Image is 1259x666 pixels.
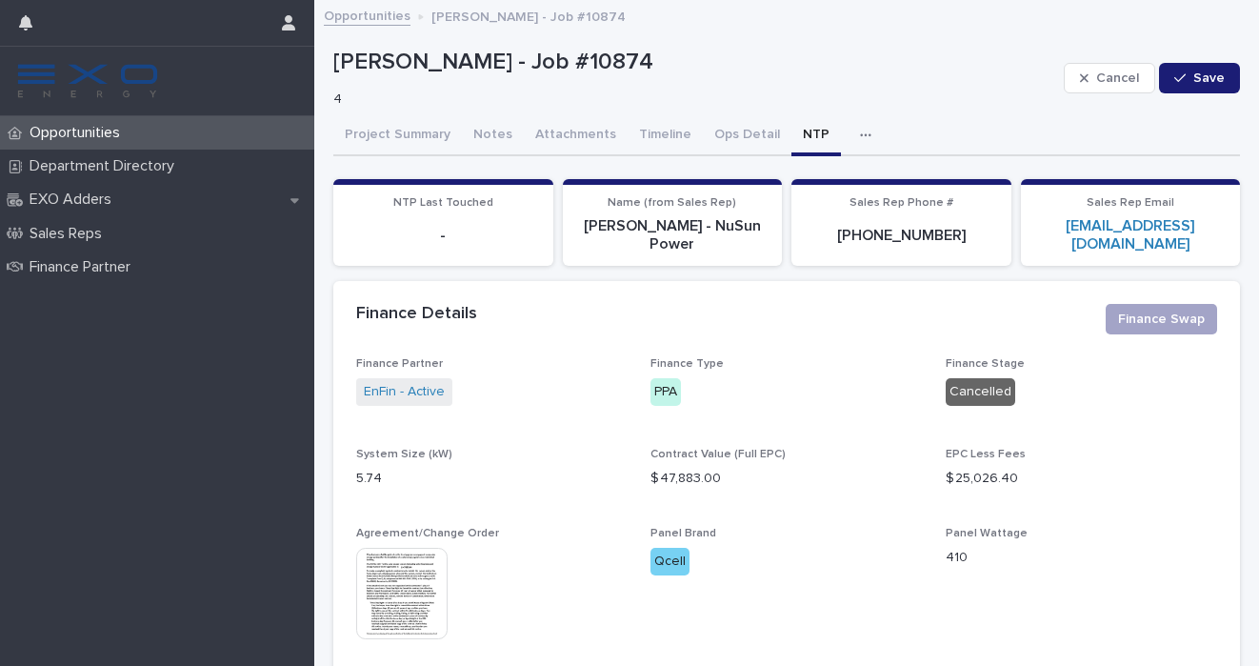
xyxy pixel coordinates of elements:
[650,469,922,489] p: $ 47,883.00
[333,49,1056,76] p: [PERSON_NAME] - Job #10874
[22,124,135,142] p: Opportunities
[364,382,445,402] a: EnFin - Active
[462,116,524,156] button: Notes
[946,528,1028,539] span: Panel Wattage
[574,217,771,253] p: [PERSON_NAME] - NuSun Power
[431,5,626,26] p: [PERSON_NAME] - Job #10874
[356,469,628,489] p: 5.74
[1064,63,1155,93] button: Cancel
[849,197,953,209] span: Sales Rep Phone #
[946,548,1217,568] p: 410
[356,304,477,325] h2: Finance Details
[1159,63,1240,93] button: Save
[15,62,160,100] img: FKS5r6ZBThi8E5hshIGi
[946,449,1026,460] span: EPC Less Fees
[356,358,443,370] span: Finance Partner
[22,157,190,175] p: Department Directory
[22,258,146,276] p: Finance Partner
[22,225,117,243] p: Sales Reps
[650,548,689,575] div: Qcell
[1106,304,1217,334] button: Finance Swap
[333,116,462,156] button: Project Summary
[22,191,127,209] p: EXO Adders
[650,358,724,370] span: Finance Type
[333,91,1049,108] p: 4
[791,116,841,156] button: NTP
[1118,310,1205,329] span: Finance Swap
[703,116,791,156] button: Ops Detail
[1096,71,1139,85] span: Cancel
[650,378,681,406] div: PPA
[803,227,1000,245] p: [PHONE_NUMBER]
[356,449,452,460] span: System Size (kW)
[345,227,542,245] p: -
[1087,197,1174,209] span: Sales Rep Email
[393,197,493,209] span: NTP Last Touched
[650,528,716,539] span: Panel Brand
[650,449,786,460] span: Contract Value (Full EPC)
[946,358,1025,370] span: Finance Stage
[1193,71,1225,85] span: Save
[946,378,1015,406] div: Cancelled
[628,116,703,156] button: Timeline
[946,469,1217,489] p: $ 25,026.40
[524,116,628,156] button: Attachments
[324,4,410,26] a: Opportunities
[356,528,499,539] span: Agreement/Change Order
[1066,218,1194,252] a: [EMAIL_ADDRESS][DOMAIN_NAME]
[608,197,736,209] span: Name (from Sales Rep)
